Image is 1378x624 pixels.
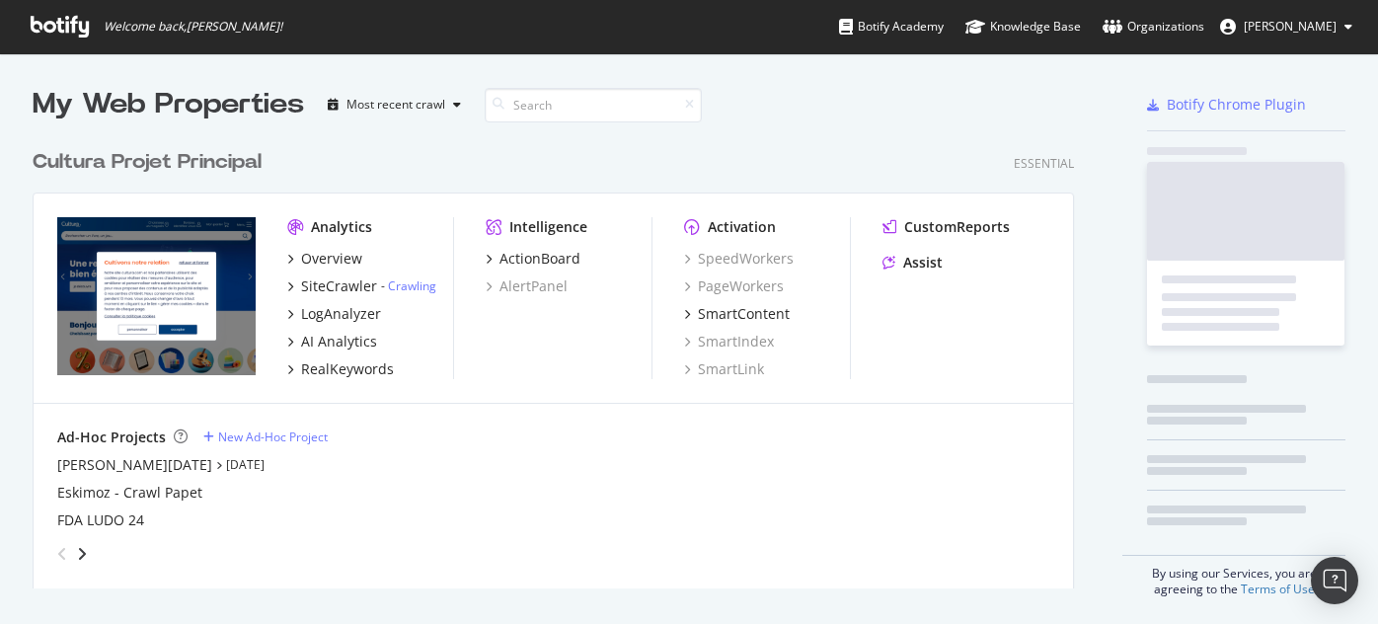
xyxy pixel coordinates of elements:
[1167,95,1306,115] div: Botify Chrome Plugin
[57,483,202,503] a: Eskimoz - Crawl Papet
[904,217,1010,237] div: CustomReports
[1014,155,1074,172] div: Essential
[381,277,436,294] div: -
[49,538,75,570] div: angle-left
[33,85,304,124] div: My Web Properties
[684,276,784,296] a: PageWorkers
[33,148,269,177] a: Cultura Projet Principal
[301,304,381,324] div: LogAnalyzer
[1147,95,1306,115] a: Botify Chrome Plugin
[839,17,944,37] div: Botify Academy
[499,249,580,269] div: ActionBoard
[708,217,776,237] div: Activation
[1204,11,1368,42] button: [PERSON_NAME]
[1241,581,1315,597] a: Terms of Use
[301,332,377,351] div: AI Analytics
[75,544,89,564] div: angle-right
[485,88,702,122] input: Search
[1311,557,1358,604] div: Open Intercom Messenger
[203,429,328,445] a: New Ad-Hoc Project
[965,17,1081,37] div: Knowledge Base
[684,249,794,269] a: SpeedWorkers
[684,304,790,324] a: SmartContent
[882,217,1010,237] a: CustomReports
[684,332,774,351] a: SmartIndex
[311,217,372,237] div: Analytics
[57,455,212,475] a: [PERSON_NAME][DATE]
[684,359,764,379] a: SmartLink
[287,359,394,379] a: RealKeywords
[509,217,587,237] div: Intelligence
[301,359,394,379] div: RealKeywords
[287,332,377,351] a: AI Analytics
[301,276,377,296] div: SiteCrawler
[1244,18,1337,35] span: Antoine Séverine
[882,253,943,273] a: Assist
[1103,17,1204,37] div: Organizations
[287,304,381,324] a: LogAnalyzer
[226,456,265,473] a: [DATE]
[218,429,328,445] div: New Ad-Hoc Project
[388,277,436,294] a: Crawling
[698,304,790,324] div: SmartContent
[287,249,362,269] a: Overview
[486,276,568,296] a: AlertPanel
[320,89,469,120] button: Most recent crawl
[486,249,580,269] a: ActionBoard
[33,124,1090,588] div: grid
[1122,555,1345,597] div: By using our Services, you are agreeing to the
[104,19,282,35] span: Welcome back, [PERSON_NAME] !
[57,428,166,447] div: Ad-Hoc Projects
[57,510,144,530] a: FDA LUDO 24
[57,217,256,376] img: cultura.com
[33,148,262,177] div: Cultura Projet Principal
[287,276,436,296] a: SiteCrawler- Crawling
[346,99,445,111] div: Most recent crawl
[903,253,943,273] div: Assist
[301,249,362,269] div: Overview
